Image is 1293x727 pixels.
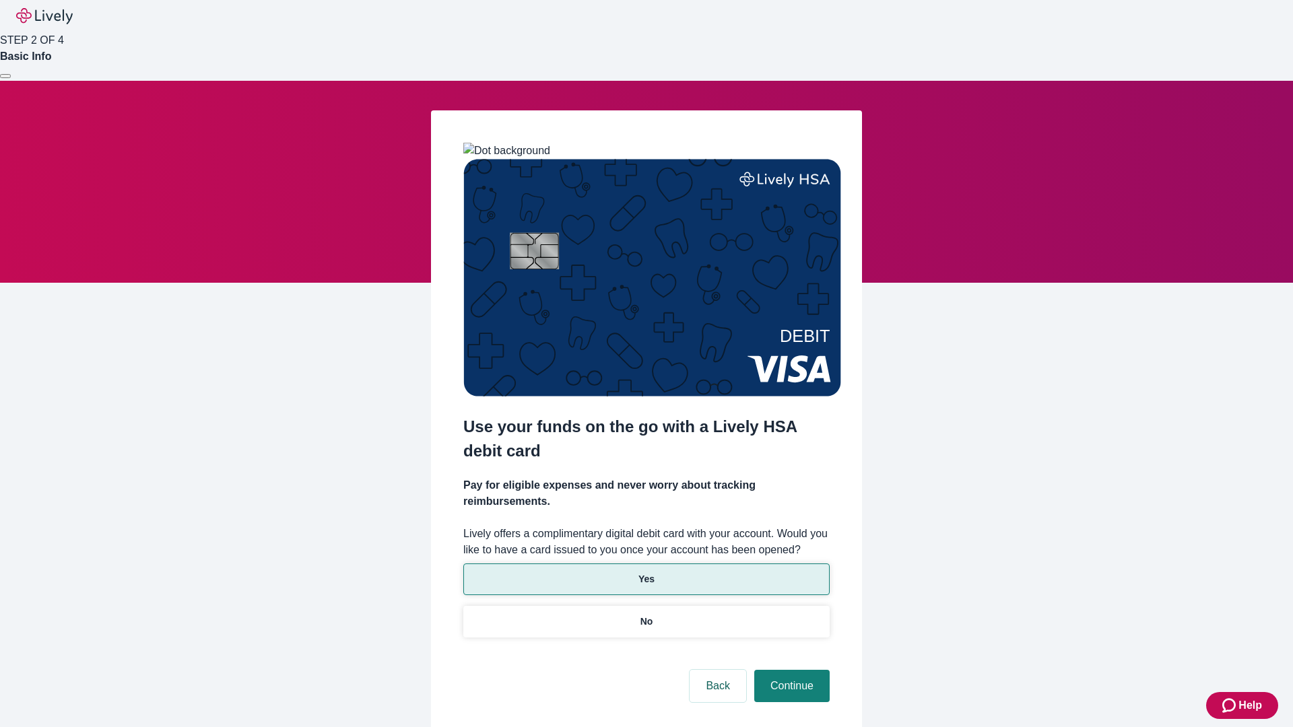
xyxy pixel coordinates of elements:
[1238,697,1262,714] span: Help
[463,143,550,159] img: Dot background
[690,670,746,702] button: Back
[463,159,841,396] img: Debit card
[463,415,830,463] h2: Use your funds on the go with a Lively HSA debit card
[463,606,830,637] button: No
[463,526,830,558] label: Lively offers a complimentary digital debit card with your account. Would you like to have a card...
[754,670,830,702] button: Continue
[463,563,830,595] button: Yes
[16,8,73,24] img: Lively
[640,615,653,629] p: No
[463,477,830,510] h4: Pay for eligible expenses and never worry about tracking reimbursements.
[1206,692,1278,719] button: Zendesk support iconHelp
[1222,697,1238,714] svg: Zendesk support icon
[638,572,655,586] p: Yes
